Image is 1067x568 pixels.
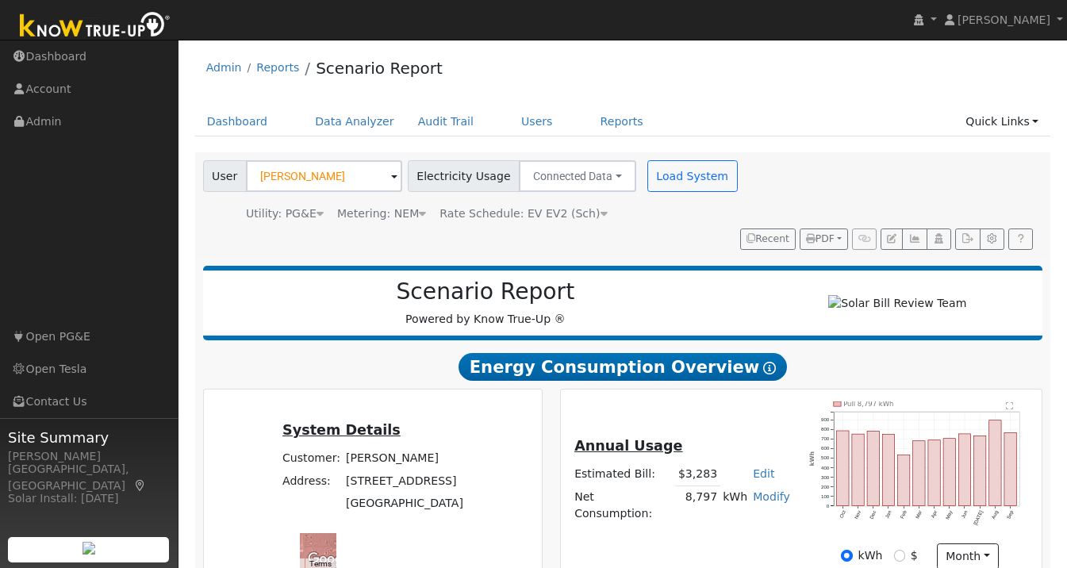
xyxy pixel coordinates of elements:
a: Quick Links [954,107,1050,136]
span: Site Summary [8,427,170,448]
text: Oct [839,509,847,519]
text: 300 [822,474,831,480]
a: Map [133,479,148,492]
u: Annual Usage [574,438,682,454]
span: PDF [806,233,835,244]
span: User [203,160,247,192]
td: [GEOGRAPHIC_DATA] [343,492,466,514]
a: Audit Trail [406,107,486,136]
text: Feb [900,509,908,520]
img: Know True-Up [12,9,178,44]
input: $ [894,550,905,561]
td: Net Consumption: [572,485,676,524]
td: Customer: [280,447,344,470]
text: Mar [915,509,923,520]
a: Users [509,107,565,136]
text: 200 [822,484,831,489]
text: Pull 8,797 kWh [844,400,895,408]
button: Login As [927,228,951,251]
label: kWh [858,547,883,564]
text: Aug [992,509,1000,520]
rect: onclick="" [990,420,1002,505]
input: kWh [841,550,852,561]
a: Edit [753,467,774,480]
text: Jan [885,509,893,520]
img: Solar Bill Review Team [828,295,966,312]
div: Metering: NEM [337,205,426,222]
div: Solar Install: [DATE] [8,490,170,507]
td: $3,283 [675,462,720,485]
rect: onclick="" [837,431,849,506]
span: Alias: HEV2A [439,207,607,220]
rect: onclick="" [975,436,987,506]
text: 500 [822,455,831,460]
rect: onclick="" [929,440,941,506]
a: Reports [256,61,299,74]
span: Electricity Usage [408,160,520,192]
text: Apr [931,509,938,519]
text: 400 [822,465,831,470]
button: Export Interval Data [955,228,980,251]
div: Powered by Know True-Up ® [211,278,761,328]
td: [STREET_ADDRESS] [343,470,466,492]
a: Scenario Report [316,59,443,78]
text: Jun [961,509,970,520]
text: Nov [854,509,862,520]
text: 100 [822,493,831,499]
i: Show Help [763,362,776,374]
text: Sep [1007,509,1015,520]
img: retrieve [83,542,95,555]
rect: onclick="" [883,434,895,506]
a: Dashboard [195,107,280,136]
rect: onclick="" [1006,432,1018,506]
u: System Details [282,422,401,438]
a: Admin [206,61,242,74]
td: Estimated Bill: [572,462,676,485]
a: Modify [753,490,790,503]
input: Select a User [246,160,402,192]
a: Data Analyzer [303,107,406,136]
td: kWh [720,485,750,524]
rect: onclick="" [899,455,911,506]
button: Connected Data [519,160,636,192]
button: Multi-Series Graph [902,228,927,251]
a: Reports [589,107,655,136]
button: PDF [800,228,848,251]
label: $ [911,547,918,564]
a: Help Link [1008,228,1033,251]
text: Dec [869,509,877,520]
text: May [946,509,955,520]
rect: onclick="" [868,431,880,506]
text: kWh [809,451,816,466]
rect: onclick="" [944,438,956,505]
td: Address: [280,470,344,492]
button: Edit User [881,228,903,251]
td: 8,797 [675,485,720,524]
text: 700 [822,436,831,441]
rect: onclick="" [853,434,865,506]
td: [PERSON_NAME] [343,447,466,470]
text: 900 [822,416,831,422]
text: 800 [822,426,831,432]
text: [DATE] [973,509,985,526]
rect: onclick="" [914,441,926,506]
h2: Scenario Report [219,278,752,305]
button: Recent [740,228,796,251]
text: 0 [827,503,830,509]
span: Energy Consumption Overview [459,353,787,382]
div: [PERSON_NAME] [8,448,170,465]
rect: onclick="" [960,434,972,506]
button: Settings [980,228,1004,251]
span: [PERSON_NAME] [958,13,1050,26]
text: 600 [822,445,831,451]
div: Utility: PG&E [246,205,324,222]
text:  [1008,401,1015,409]
div: [GEOGRAPHIC_DATA], [GEOGRAPHIC_DATA] [8,461,170,494]
button: Load System [647,160,738,192]
a: Terms (opens in new tab) [309,559,332,568]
